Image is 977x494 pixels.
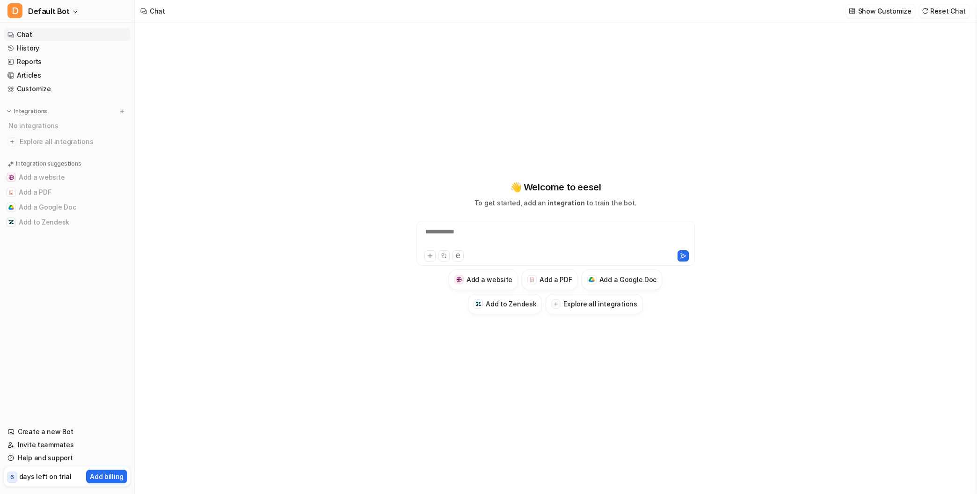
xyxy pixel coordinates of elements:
button: Add a Google DocAdd a Google Doc [582,269,663,290]
a: Reports [4,55,131,68]
h3: Add a PDF [540,275,572,284]
img: expand menu [6,108,12,115]
button: Explore all integrations [546,294,642,314]
img: customize [849,7,855,15]
button: Integrations [4,107,50,116]
img: menu_add.svg [119,108,125,115]
a: Create a new Bot [4,425,131,438]
a: Chat [4,28,131,41]
p: 👋 Welcome to eesel [510,180,601,194]
button: Add a PDFAdd a PDF [522,269,577,290]
a: Articles [4,69,131,82]
img: Add a Google Doc [589,277,595,283]
img: Add to Zendesk [8,219,14,225]
a: History [4,42,131,55]
img: reset [922,7,928,15]
p: 6 [10,473,14,481]
h3: Add a website [467,275,512,284]
p: Show Customize [858,6,911,16]
span: Explore all integrations [20,134,127,149]
p: Integrations [14,108,47,115]
div: Chat [150,6,165,16]
button: Add a Google DocAdd a Google Doc [4,200,131,215]
button: Add to ZendeskAdd to Zendesk [468,294,542,314]
button: Reset Chat [919,4,970,18]
button: Add to ZendeskAdd to Zendesk [4,215,131,230]
p: Add billing [90,472,124,481]
h3: Explore all integrations [563,299,637,309]
p: Integration suggestions [16,160,81,168]
img: Add a website [456,276,462,283]
a: Invite teammates [4,438,131,451]
img: Add a Google Doc [8,204,14,210]
p: To get started, add an to train the bot. [474,198,636,208]
h3: Add a Google Doc [599,275,657,284]
img: Add a website [8,174,14,180]
button: Add a websiteAdd a website [4,170,131,185]
img: Add a PDF [529,277,535,283]
button: Show Customize [846,4,915,18]
button: Add a websiteAdd a website [449,269,518,290]
a: Customize [4,82,131,95]
a: Explore all integrations [4,135,131,148]
span: integration [547,199,584,207]
button: Add billing [86,470,127,483]
h3: Add to Zendesk [486,299,536,309]
img: explore all integrations [7,137,17,146]
a: Help and support [4,451,131,465]
div: No integrations [6,118,131,133]
p: days left on trial [19,472,72,481]
img: Add a PDF [8,189,14,195]
span: D [7,3,22,18]
span: Default Bot [28,5,70,18]
button: Add a PDFAdd a PDF [4,185,131,200]
img: Add to Zendesk [475,301,481,307]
